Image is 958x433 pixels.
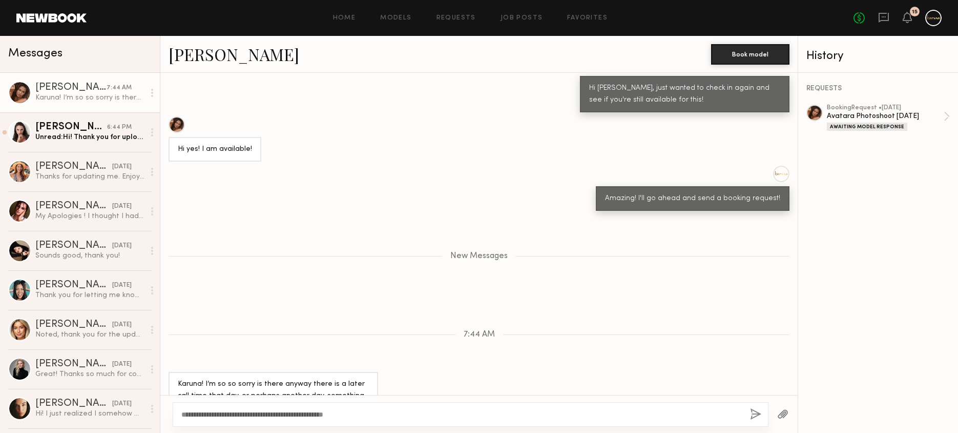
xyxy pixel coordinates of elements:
div: History [806,50,950,62]
div: [DATE] [112,241,132,251]
div: [PERSON_NAME] [35,320,112,330]
div: [PERSON_NAME] [35,201,112,211]
div: Hi yes! I am available! [178,144,252,155]
div: [PERSON_NAME] [35,241,112,251]
div: 7:44 AM [107,83,132,93]
div: [DATE] [112,281,132,290]
div: Great! Thanks so much for confirming! [35,369,144,379]
div: Noted, thank you for the update. Hope to work together soon! [35,330,144,340]
div: booking Request • [DATE] [827,105,944,111]
div: Karuna! I’m so so sorry is there anyway there is a later call time that day, or perhaps another d... [35,93,144,103]
a: Models [380,15,411,22]
div: [PERSON_NAME] [35,359,112,369]
div: [PERSON_NAME] [35,399,112,409]
a: [PERSON_NAME] [169,43,299,65]
div: Thank you for letting me know! That sounds great - hope to work with you in the near future! Best... [35,290,144,300]
div: Hi! I just realized I somehow missed your message earlier I didn’t get a notification for it. I r... [35,409,144,419]
div: REQUESTS [806,85,950,92]
div: [PERSON_NAME] [35,162,112,172]
div: [DATE] [112,162,132,172]
div: 6:44 PM [107,123,132,132]
span: Messages [8,48,63,60]
div: Sounds good, thank you! [35,251,144,261]
div: Avatara Photoshoot [DATE] [827,111,944,121]
div: [DATE] [112,399,132,409]
div: 15 [912,9,918,15]
div: Unread: Hi! Thank you for uploading [35,132,144,142]
span: New Messages [450,252,508,261]
div: [PERSON_NAME] [35,83,107,93]
a: Book model [711,49,789,58]
div: Awaiting Model Response [827,123,907,131]
div: Thanks for updating me. Enjoy the rest of your week! Would love to work with you in the future so... [35,172,144,182]
a: bookingRequest •[DATE]Avatara Photoshoot [DATE]Awaiting Model Response [827,105,950,131]
span: 7:44 AM [464,330,495,339]
button: Book model [711,44,789,65]
div: Hi [PERSON_NAME], just wanted to check in again and see if you're still available for this! [589,83,780,106]
div: Amazing! I'll go ahead and send a booking request! [605,193,780,205]
div: [DATE] [112,320,132,330]
a: Job Posts [501,15,543,22]
div: [DATE] [112,360,132,369]
div: [PERSON_NAME] [35,122,107,132]
a: Home [333,15,356,22]
a: Requests [436,15,476,22]
a: Favorites [567,15,608,22]
div: My Apologies ! I thought I had - all done :) [35,211,144,221]
div: [DATE] [112,202,132,211]
div: [PERSON_NAME] [35,280,112,290]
